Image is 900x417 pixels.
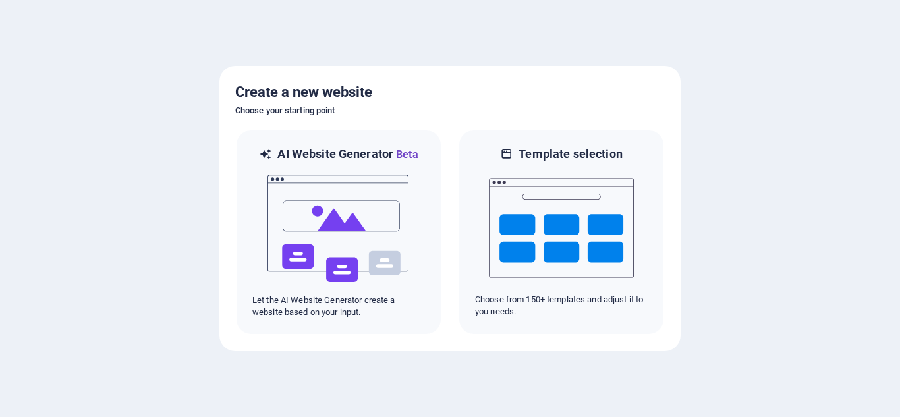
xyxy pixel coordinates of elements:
[252,294,425,318] p: Let the AI Website Generator create a website based on your input.
[235,129,442,335] div: AI Website GeneratorBetaaiLet the AI Website Generator create a website based on your input.
[475,294,648,318] p: Choose from 150+ templates and adjust it to you needs.
[235,82,665,103] h5: Create a new website
[393,148,418,161] span: Beta
[266,163,411,294] img: ai
[458,129,665,335] div: Template selectionChoose from 150+ templates and adjust it to you needs.
[519,146,622,162] h6: Template selection
[235,103,665,119] h6: Choose your starting point
[277,146,418,163] h6: AI Website Generator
